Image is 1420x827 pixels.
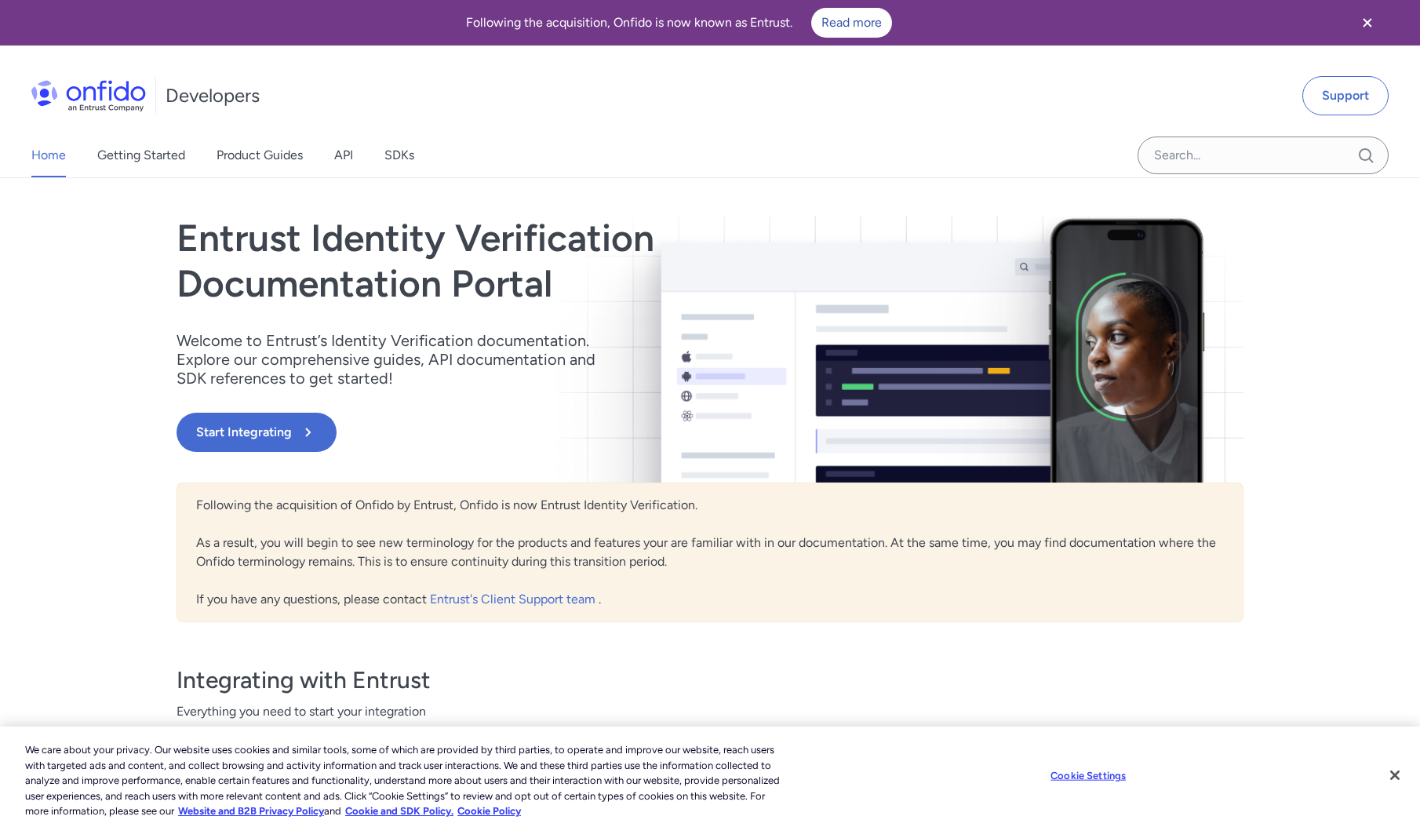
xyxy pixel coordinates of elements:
button: Close banner [1338,3,1396,42]
a: Cookie and SDK Policy. [345,805,453,817]
svg: Close banner [1358,13,1377,32]
div: We care about your privacy. Our website uses cookies and similar tools, some of which are provide... [25,742,781,819]
a: Cookie Policy [457,805,521,817]
div: Following the acquisition, Onfido is now known as Entrust. [19,8,1338,38]
button: Cookie Settings [1040,760,1138,792]
a: More information about our cookie policy., opens in a new tab [178,805,324,817]
a: Product Guides [217,133,303,177]
a: API [334,133,353,177]
h1: Developers [166,83,260,108]
a: SDKs [384,133,414,177]
a: Home [31,133,66,177]
a: Support [1302,76,1389,115]
h3: Integrating with Entrust [177,665,1243,696]
img: Onfido Logo [31,80,146,111]
input: Onfido search input field [1138,137,1389,174]
a: Start Integrating [177,413,923,452]
div: Following the acquisition of Onfido by Entrust, Onfido is now Entrust Identity Verification. As a... [177,483,1243,622]
button: Start Integrating [177,413,337,452]
a: Getting Started [97,133,185,177]
a: Read more [811,8,892,38]
span: Everything you need to start your integration [177,702,1243,721]
button: Close [1378,758,1412,792]
h1: Entrust Identity Verification Documentation Portal [177,216,923,306]
p: Welcome to Entrust’s Identity Verification documentation. Explore our comprehensive guides, API d... [177,331,616,388]
a: Entrust's Client Support team [430,592,599,607]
